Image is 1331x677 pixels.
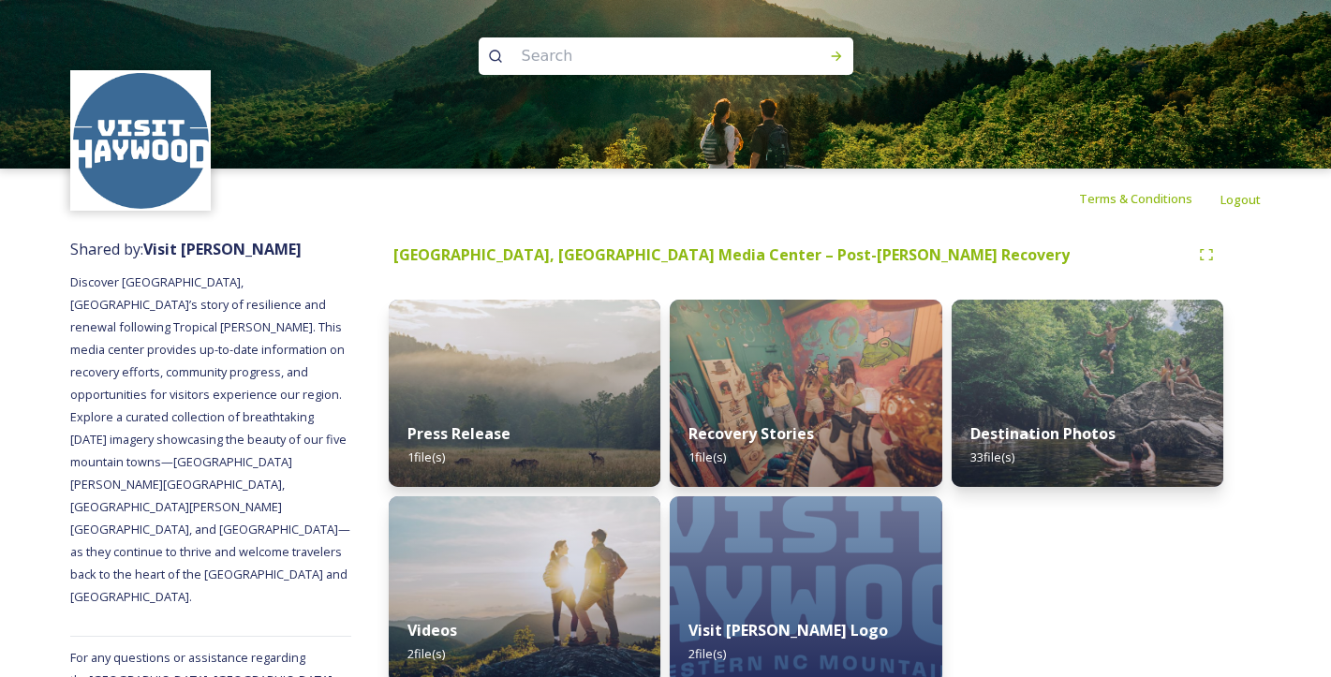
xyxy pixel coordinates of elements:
[688,423,814,444] strong: Recovery Stories
[393,244,1070,265] strong: [GEOGRAPHIC_DATA], [GEOGRAPHIC_DATA] Media Center – Post-[PERSON_NAME] Recovery
[1079,190,1192,207] span: Terms & Conditions
[1079,187,1220,210] a: Terms & Conditions
[407,449,445,465] span: 1 file(s)
[688,449,726,465] span: 1 file(s)
[407,645,445,662] span: 2 file(s)
[70,273,350,605] span: Discover [GEOGRAPHIC_DATA], [GEOGRAPHIC_DATA]’s story of resilience and renewal following Tropica...
[70,239,302,259] span: Shared by:
[389,300,660,487] img: 0c2a4d01-130e-4fa4-a04e-cf476eb3029e.jpg
[512,36,769,77] input: Search
[688,645,726,662] span: 2 file(s)
[670,300,941,487] img: c3fb8d6e-9004-4b72-9997-fac8a3209da8.jpg
[407,620,457,640] strong: Videos
[952,300,1223,487] img: 0979217c-1cab-42e2-8ec3-7b2b6e4e26a6.jpg
[970,449,1014,465] span: 33 file(s)
[407,423,510,444] strong: Press Release
[970,423,1116,444] strong: Destination Photos
[143,239,302,259] strong: Visit [PERSON_NAME]
[73,73,209,209] img: images.png
[1220,191,1261,208] span: Logout
[688,620,888,640] strong: Visit [PERSON_NAME] Logo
